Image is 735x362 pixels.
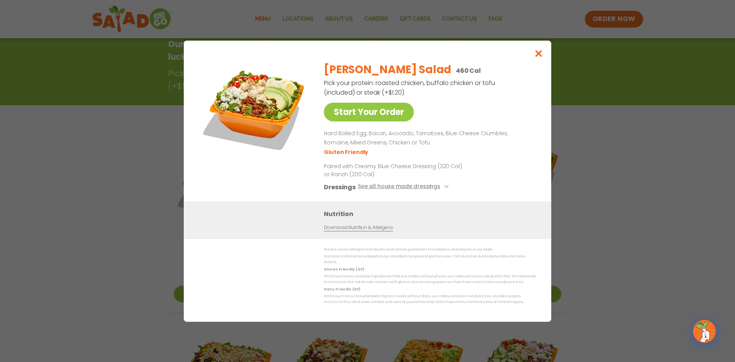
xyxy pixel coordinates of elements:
p: Paired with Creamy Blue Cheese Dressing (320 Cal) or Ranch (200 Cal) [324,162,465,178]
p: While our menu includes ingredients that are made without gluten, our restaurants are not gluten ... [324,274,536,285]
h3: Nutrition [324,209,540,218]
strong: Dairy Friendly (DF) [324,287,360,291]
p: We are not an allergen free facility and cannot guarantee the absence of allergens in our foods. [324,247,536,252]
img: Featured product photo for Cobb Salad [201,56,308,163]
h3: Dressings [324,182,356,192]
p: Nutrition information is based on our standard recipes and portion sizes. Click Nutrition & Aller... [324,254,536,265]
p: 460 Cal [456,66,481,75]
li: Gluten Friendly [324,148,369,156]
h2: [PERSON_NAME] Salad [324,62,451,78]
button: Close modal [526,41,551,66]
p: While our menu includes foods that are made without dairy, our restaurants are not dairy free. We... [324,293,536,305]
a: Download Nutrition & Allergens [324,224,393,231]
a: Start Your Order [324,103,414,121]
button: See all house made dressings [358,182,451,192]
img: wpChatIcon [694,321,715,342]
strong: Gluten Friendly (GF) [324,267,364,271]
p: Hard Boiled Egg, Bacon, Avocado, Tomatoes, Blue Cheese Crumbles, Romaine, Mixed Greens, Chicken o... [324,129,533,147]
p: Pick your protein: roasted chicken, buffalo chicken or tofu (included) or steak (+$1.20) [324,78,496,97]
